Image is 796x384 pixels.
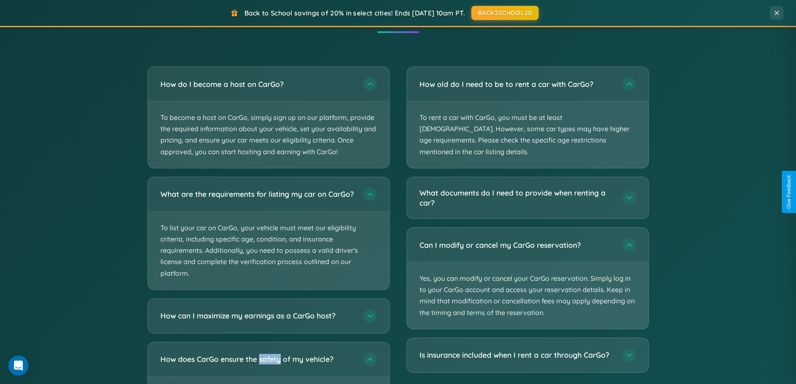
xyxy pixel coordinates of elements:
h3: Can I modify or cancel my CarGo reservation? [420,240,614,250]
h3: What are the requirements for listing my car on CarGo? [160,189,355,199]
h3: What documents do I need to provide when renting a car? [420,188,614,208]
div: Open Intercom Messenger [8,356,28,376]
div: Give Feedback [786,175,792,209]
h3: How does CarGo ensure the safety of my vehicle? [160,354,355,364]
p: To become a host on CarGo, simply sign up on our platform, provide the required information about... [148,102,389,168]
p: Yes, you can modify or cancel your CarGo reservation. Simply log in to your CarGo account and acc... [407,262,648,329]
p: To rent a car with CarGo, you must be at least [DEMOGRAPHIC_DATA]. However, some car types may ha... [407,102,648,168]
span: Back to School savings of 20% in select cities! Ends [DATE] 10am PT. [244,9,465,17]
h3: Is insurance included when I rent a car through CarGo? [420,350,614,360]
h3: How can I maximize my earnings as a CarGo host? [160,310,355,321]
h3: How old do I need to be to rent a car with CarGo? [420,79,614,89]
button: BACK2SCHOOL20 [471,6,539,20]
h3: How do I become a host on CarGo? [160,79,355,89]
p: To list your car on CarGo, your vehicle must meet our eligibility criteria, including specific ag... [148,212,389,290]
